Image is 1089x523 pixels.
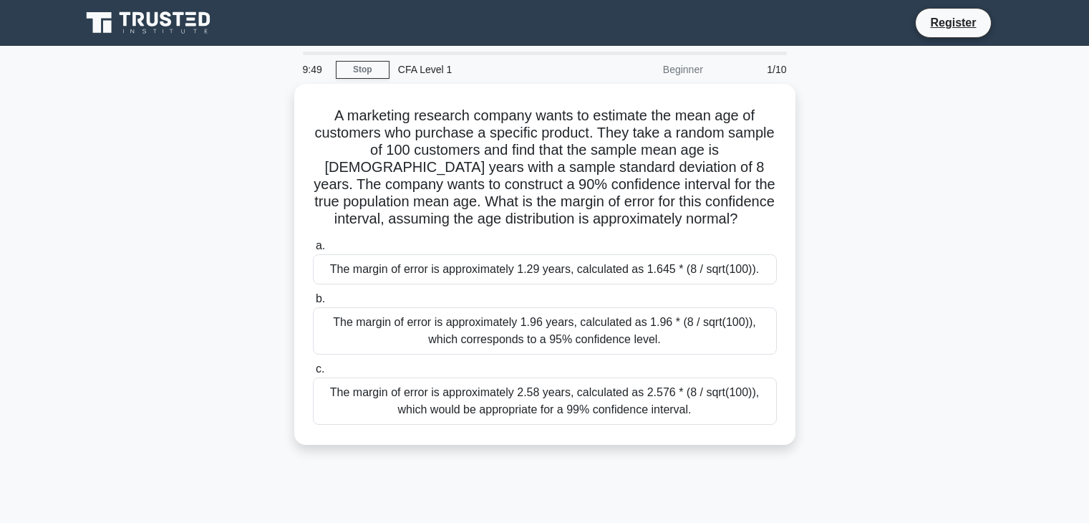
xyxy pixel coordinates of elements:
a: Register [921,14,984,32]
span: c. [316,363,324,375]
div: CFA Level 1 [389,55,586,84]
span: b. [316,292,325,304]
div: 9:49 [294,55,336,84]
div: The margin of error is approximately 2.58 years, calculated as 2.576 * (8 / sqrt(100)), which wou... [313,378,777,425]
div: The margin of error is approximately 1.29 years, calculated as 1.645 * (8 / sqrt(100)). [313,254,777,284]
a: Stop [336,61,389,79]
div: Beginner [586,55,712,84]
h5: A marketing research company wants to estimate the mean age of customers who purchase a specific ... [311,107,778,229]
div: The margin of error is approximately 1.96 years, calculated as 1.96 * (8 / sqrt(100)), which corr... [313,307,777,355]
div: 1/10 [712,55,795,84]
span: a. [316,239,325,251]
